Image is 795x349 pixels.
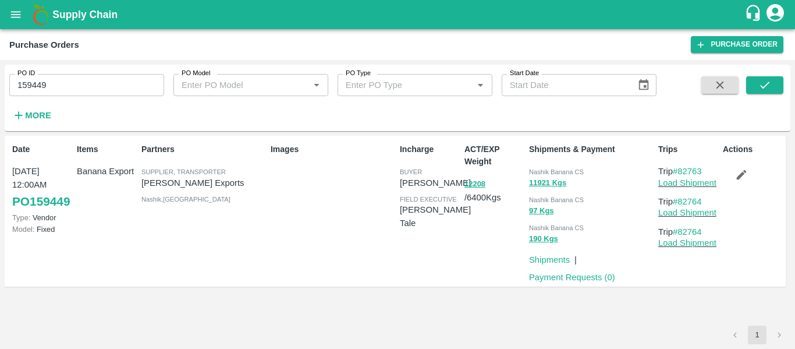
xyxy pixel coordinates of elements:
input: Start Date [502,74,629,96]
strong: More [25,111,51,120]
span: Nashik Banana CS [529,196,584,203]
button: 190 Kgs [529,232,558,246]
div: Purchase Orders [9,37,79,52]
a: #82764 [673,197,702,206]
span: Nashik , [GEOGRAPHIC_DATA] [141,196,230,203]
p: ACT/EXP Weight [464,143,524,168]
label: PO Type [346,69,371,78]
a: PO159449 [12,191,70,212]
div: account of current user [765,2,786,27]
p: Vendor [12,212,72,223]
label: PO Model [182,69,211,78]
a: Supply Chain [52,6,744,23]
p: Trip [658,225,718,238]
a: #82764 [673,227,702,237]
span: Nashik Banana CS [529,168,584,175]
p: Shipments & Payment [529,143,654,156]
span: Model: [12,225,34,234]
button: 97 Kgs [529,205,554,218]
p: Trips [658,143,718,156]
b: Supply Chain [52,9,118,20]
span: Supplier, Transporter [141,168,226,175]
a: #82763 [673,167,702,176]
p: [PERSON_NAME] Tale [400,203,471,230]
a: Load Shipment [658,178,716,188]
a: Purchase Order [691,36,783,53]
button: 12208 [464,178,485,191]
div: | [570,249,577,266]
p: Images [271,143,395,156]
a: Load Shipment [658,208,716,217]
p: Incharge [400,143,460,156]
label: PO ID [17,69,35,78]
p: Date [12,143,72,156]
p: [PERSON_NAME] [400,177,471,189]
p: / 6400 Kgs [464,177,524,204]
div: customer-support [744,4,765,25]
button: 11921 Kgs [529,177,566,190]
p: Trip [658,195,718,208]
button: page 1 [748,326,766,344]
input: Enter PO Type [341,77,455,93]
p: [DATE] 12:00AM [12,165,72,191]
span: buyer [400,168,422,175]
input: Enter PO ID [9,74,164,96]
button: open drawer [2,1,29,28]
button: More [9,105,54,125]
span: Type: [12,213,30,222]
a: Load Shipment [658,238,716,248]
p: Items [77,143,137,156]
button: Open [309,77,324,93]
input: Enter PO Model [177,77,290,93]
button: Choose date [633,74,655,96]
span: Nashik Banana CS [529,224,584,231]
span: field executive [400,196,457,203]
p: Actions [723,143,783,156]
p: Banana Export [77,165,137,178]
p: [PERSON_NAME] Exports [141,177,266,189]
a: Payment Requests (0) [529,273,615,282]
img: logo [29,3,52,26]
nav: pagination navigation [724,326,790,344]
p: Partners [141,143,266,156]
label: Start Date [510,69,539,78]
a: Shipments [529,255,570,265]
button: Open [473,77,488,93]
p: Trip [658,165,718,178]
p: Fixed [12,224,72,235]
